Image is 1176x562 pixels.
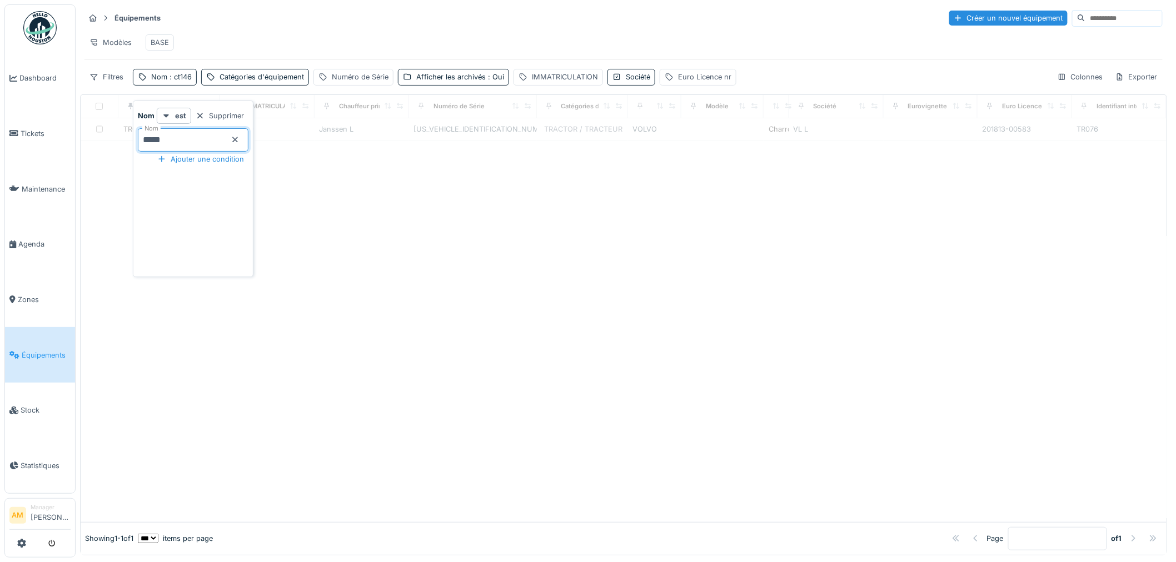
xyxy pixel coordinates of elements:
span: Dashboard [19,73,71,83]
div: Exporter [1110,69,1163,85]
div: Afficher les archivés [416,72,504,82]
label: Nom [142,124,161,133]
div: Chauffeur principal [339,102,397,111]
strong: of 1 [1112,533,1122,544]
strong: Nom [138,111,155,121]
div: Catégories d'équipement [561,102,639,111]
div: Euro Licence nr [678,72,731,82]
span: : ct146 [167,73,192,81]
div: 201813-00583 [982,124,1068,134]
span: : Oui [486,73,504,81]
span: Stock [21,405,71,415]
span: Statistiques [21,460,71,471]
span: Zones [18,294,71,305]
strong: est [175,111,186,121]
img: Badge_color-CXgf-gQk.svg [23,11,57,44]
div: VL L [794,124,879,134]
span: Équipements [22,350,71,360]
span: Agenda [18,239,71,249]
div: Catégories d'équipement [220,72,304,82]
div: Manager [31,503,71,511]
div: Nom [151,72,192,82]
div: Modèles [84,34,137,51]
div: Filtres [84,69,128,85]
div: Eurovignette valide jusque [908,102,990,111]
div: VOLVO [632,124,677,134]
div: Showing 1 - 1 of 1 [85,533,133,544]
div: TR076 [1077,124,1162,134]
div: Janssen L [319,124,405,134]
div: items per page [138,533,213,544]
div: Créer un nouvel équipement [949,11,1068,26]
div: Identifiant interne [1097,102,1150,111]
div: Page [987,533,1004,544]
div: BASE [151,37,169,48]
div: Numéro de Série [332,72,388,82]
div: IMMATRICULATION [245,102,302,111]
li: AM [9,507,26,524]
div: Colonnes [1053,69,1108,85]
div: Euro Licence nr [1002,102,1050,111]
div: Modèle [706,102,729,111]
div: Ajouter une condition [153,152,248,167]
div: Supprimer [191,108,248,123]
div: Société [626,72,650,82]
strong: Équipements [110,13,165,23]
span: Maintenance [22,184,71,194]
div: IMMATRICULATION [532,72,598,82]
div: Charroi [769,124,794,134]
div: [US_VEHICLE_IDENTIFICATION_NUMBER] [413,124,532,134]
li: [PERSON_NAME] [31,503,71,527]
div: YW6679 [225,124,310,134]
div: TR076 [123,124,145,134]
span: Tickets [21,128,71,139]
div: TRACTOR / TRACTEUR [545,124,623,134]
div: Numéro de Série [433,102,485,111]
div: Société [814,102,837,111]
